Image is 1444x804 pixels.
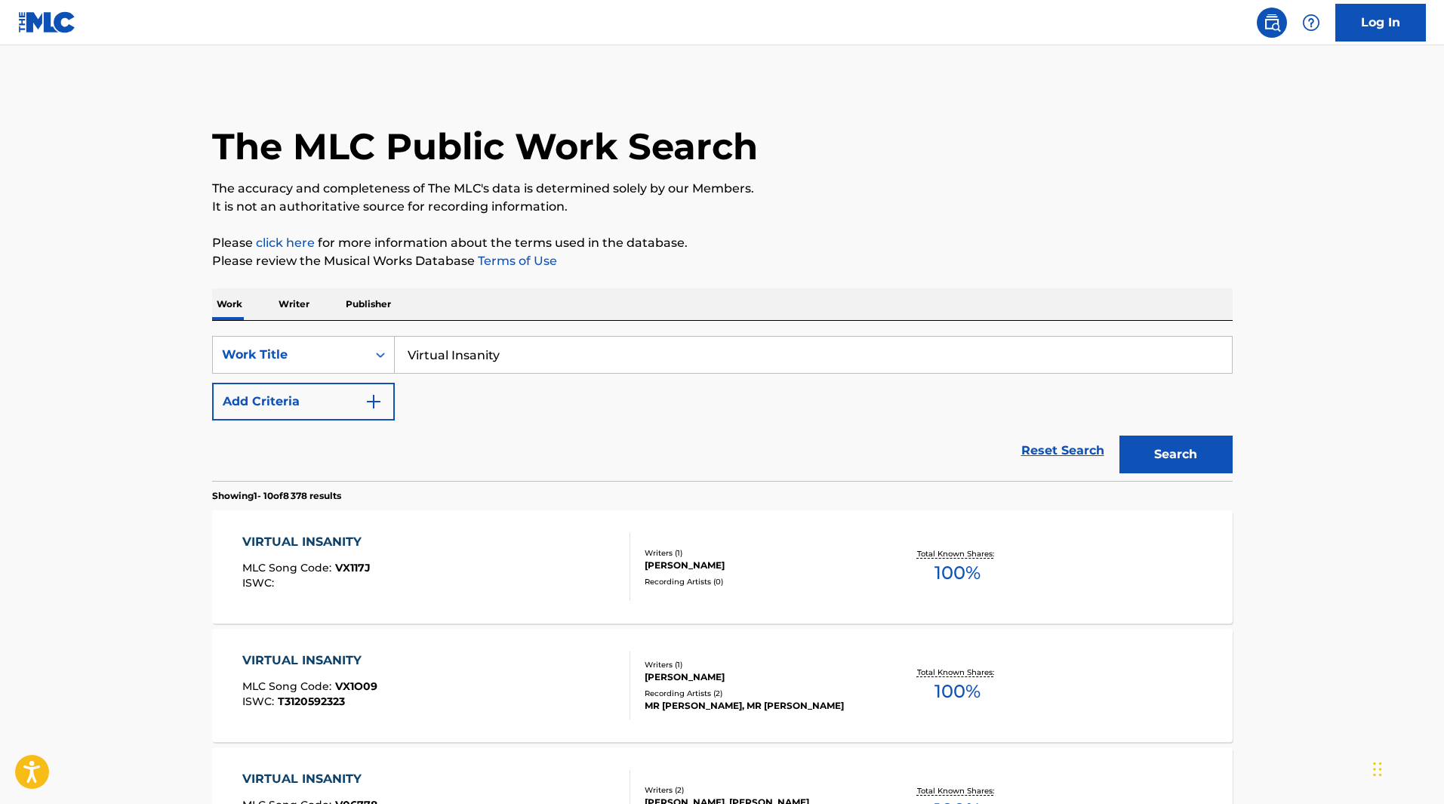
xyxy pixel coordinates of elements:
p: Total Known Shares: [917,785,998,796]
div: [PERSON_NAME] [645,670,873,684]
p: Please review the Musical Works Database [212,252,1233,270]
p: Publisher [341,288,396,320]
a: Terms of Use [475,254,557,268]
div: VIRTUAL INSANITY [242,770,377,788]
div: Writers ( 2 ) [645,784,873,796]
div: Glisser [1373,747,1382,792]
p: Total Known Shares: [917,548,998,559]
img: 9d2ae6d4665cec9f34b9.svg [365,393,383,411]
img: help [1302,14,1320,32]
div: [PERSON_NAME] [645,559,873,572]
div: Writers ( 1 ) [645,659,873,670]
span: 100 % [934,559,981,587]
img: search [1263,14,1281,32]
div: MR [PERSON_NAME], MR [PERSON_NAME] [645,699,873,713]
img: MLC Logo [18,11,76,33]
div: VIRTUAL INSANITY [242,533,371,551]
p: Writer [274,288,314,320]
div: Work Title [222,346,358,364]
p: Please for more information about the terms used in the database. [212,234,1233,252]
a: VIRTUAL INSANITYMLC Song Code:VX117JISWC:Writers (1)[PERSON_NAME]Recording Artists (0)Total Known... [212,510,1233,624]
span: MLC Song Code : [242,561,335,575]
a: Log In [1335,4,1426,42]
p: Total Known Shares: [917,667,998,678]
span: VX1O09 [335,679,377,693]
button: Add Criteria [212,383,395,420]
a: Public Search [1257,8,1287,38]
div: Help [1296,8,1326,38]
span: T3120592323 [278,695,345,708]
div: Recording Artists ( 2 ) [645,688,873,699]
p: Work [212,288,247,320]
p: Showing 1 - 10 of 8 378 results [212,489,341,503]
div: Widget de chat [1369,732,1444,804]
iframe: Chat Widget [1369,732,1444,804]
div: VIRTUAL INSANITY [242,652,377,670]
form: Search Form [212,336,1233,481]
a: click here [256,236,315,250]
span: VX117J [335,561,371,575]
button: Search [1119,436,1233,473]
span: ISWC : [242,695,278,708]
p: It is not an authoritative source for recording information. [212,198,1233,216]
span: 100 % [934,678,981,705]
p: The accuracy and completeness of The MLC's data is determined solely by our Members. [212,180,1233,198]
span: ISWC : [242,576,278,590]
div: Writers ( 1 ) [645,547,873,559]
a: VIRTUAL INSANITYMLC Song Code:VX1O09ISWC:T3120592323Writers (1)[PERSON_NAME]Recording Artists (2)... [212,629,1233,742]
span: MLC Song Code : [242,679,335,693]
div: Recording Artists ( 0 ) [645,576,873,587]
h1: The MLC Public Work Search [212,124,758,169]
a: Reset Search [1014,434,1112,467]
